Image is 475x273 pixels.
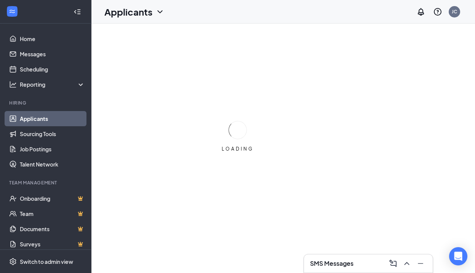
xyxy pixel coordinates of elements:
a: DocumentsCrown [20,221,85,236]
div: Reporting [20,81,85,88]
div: LOADING [219,146,257,152]
svg: ComposeMessage [389,259,398,268]
svg: Settings [9,258,17,265]
svg: Minimize [416,259,425,268]
h1: Applicants [104,5,152,18]
a: Talent Network [20,157,85,172]
svg: QuestionInfo [433,7,442,16]
a: TeamCrown [20,206,85,221]
svg: Collapse [74,8,81,16]
a: Home [20,31,85,46]
a: Sourcing Tools [20,126,85,141]
a: OnboardingCrown [20,191,85,206]
svg: ChevronDown [155,7,165,16]
div: JC [452,8,457,15]
a: Messages [20,46,85,62]
a: Scheduling [20,62,85,77]
div: Hiring [9,100,83,106]
svg: WorkstreamLogo [8,8,16,15]
button: Minimize [414,257,427,270]
div: Team Management [9,179,83,186]
a: SurveysCrown [20,236,85,252]
a: Applicants [20,111,85,126]
h3: SMS Messages [310,259,353,268]
svg: ChevronUp [402,259,411,268]
button: ChevronUp [401,257,413,270]
div: Switch to admin view [20,258,73,265]
div: Open Intercom Messenger [449,247,467,265]
a: Job Postings [20,141,85,157]
svg: Analysis [9,81,17,88]
svg: Notifications [416,7,425,16]
button: ComposeMessage [387,257,399,270]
